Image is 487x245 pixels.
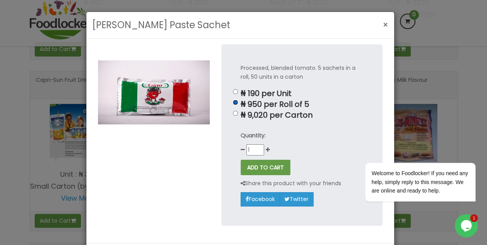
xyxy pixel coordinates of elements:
p: ₦ 950 per Roll of 5 [241,100,363,109]
button: ADD TO CART [241,160,290,175]
input: ₦ 950 per Roll of 5 [233,100,238,105]
p: ₦ 9,020 per Carton [241,111,363,120]
p: Processed, blended tomato. 5 sachets in a roll, 50 units in a carton [241,64,363,81]
iframe: chat widget [455,214,479,237]
p: Share this product with your friends [241,179,341,188]
iframe: chat widget [340,119,479,210]
span: × [383,19,388,30]
a: Twitter [280,192,313,206]
p: ₦ 190 per Unit [241,89,363,98]
button: Close [379,17,392,33]
input: ₦ 190 per Unit [233,89,238,94]
input: ₦ 9,020 per Carton [233,111,238,116]
h3: [PERSON_NAME] Paste Sachet [92,18,230,32]
strong: Quantity: [241,132,266,139]
a: Facebook [241,192,280,206]
img: Gino Tomato Paste Sachet [98,44,210,140]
